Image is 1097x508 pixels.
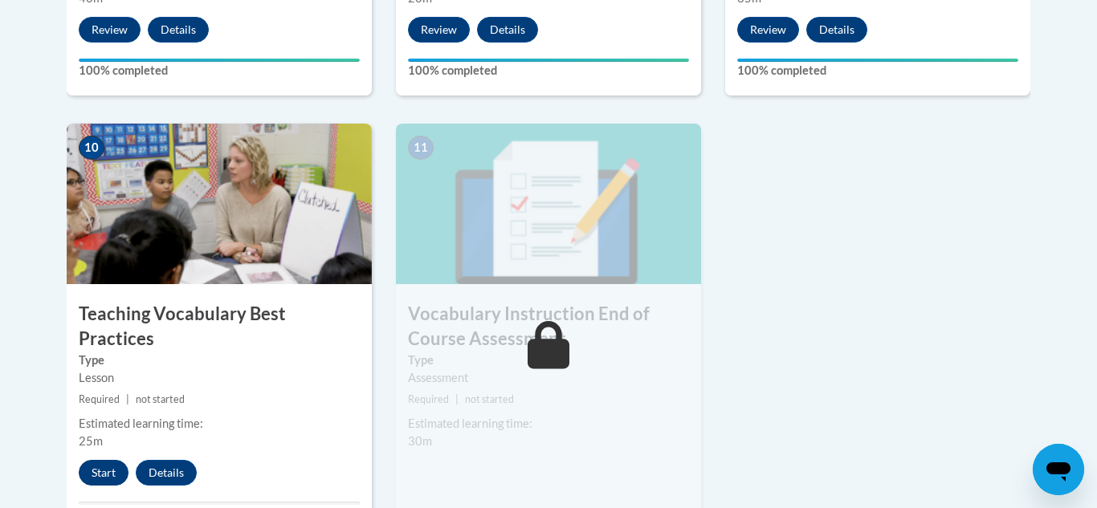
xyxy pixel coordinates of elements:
[408,434,432,448] span: 30m
[148,17,209,43] button: Details
[737,59,1018,62] div: Your progress
[136,460,197,486] button: Details
[477,17,538,43] button: Details
[396,124,701,284] img: Course Image
[79,352,360,369] label: Type
[79,393,120,405] span: Required
[136,393,185,405] span: not started
[737,17,799,43] button: Review
[79,415,360,433] div: Estimated learning time:
[79,460,128,486] button: Start
[806,17,867,43] button: Details
[79,369,360,387] div: Lesson
[79,62,360,79] label: 100% completed
[1033,444,1084,495] iframe: Button to launch messaging window
[408,415,689,433] div: Estimated learning time:
[126,393,129,405] span: |
[465,393,514,405] span: not started
[408,352,689,369] label: Type
[79,136,104,160] span: 10
[408,136,434,160] span: 11
[67,124,372,284] img: Course Image
[79,434,103,448] span: 25m
[455,393,459,405] span: |
[79,17,141,43] button: Review
[408,59,689,62] div: Your progress
[408,369,689,387] div: Assessment
[79,59,360,62] div: Your progress
[408,393,449,405] span: Required
[737,62,1018,79] label: 100% completed
[396,302,701,352] h3: Vocabulary Instruction End of Course Assessment
[67,302,372,352] h3: Teaching Vocabulary Best Practices
[408,17,470,43] button: Review
[408,62,689,79] label: 100% completed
